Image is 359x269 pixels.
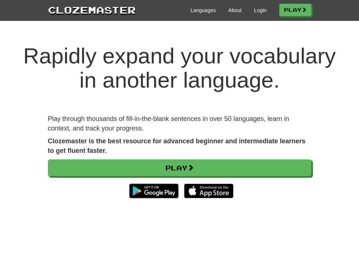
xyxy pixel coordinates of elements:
a: Play [48,159,311,176]
a: Login [254,7,266,14]
p: Play through thousands of fill-in-the-blank sentences in over 50 languages, learn in context, and... [48,114,311,133]
img: Get it on Google Play [126,180,182,202]
strong: Clozemaster is the best resource for advanced beginner and intermediate learners to get fluent fa... [48,137,306,154]
a: About [228,7,242,14]
a: Clozemaster [48,3,136,16]
a: Play [279,4,311,16]
a: Languages [191,7,216,14]
img: Download_on_the_App_Store_Badge_US-UK_135x40-25178aeef6eb6b83b96f5f2d004eda3bffbb37122de64afbaef7... [184,184,233,198]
